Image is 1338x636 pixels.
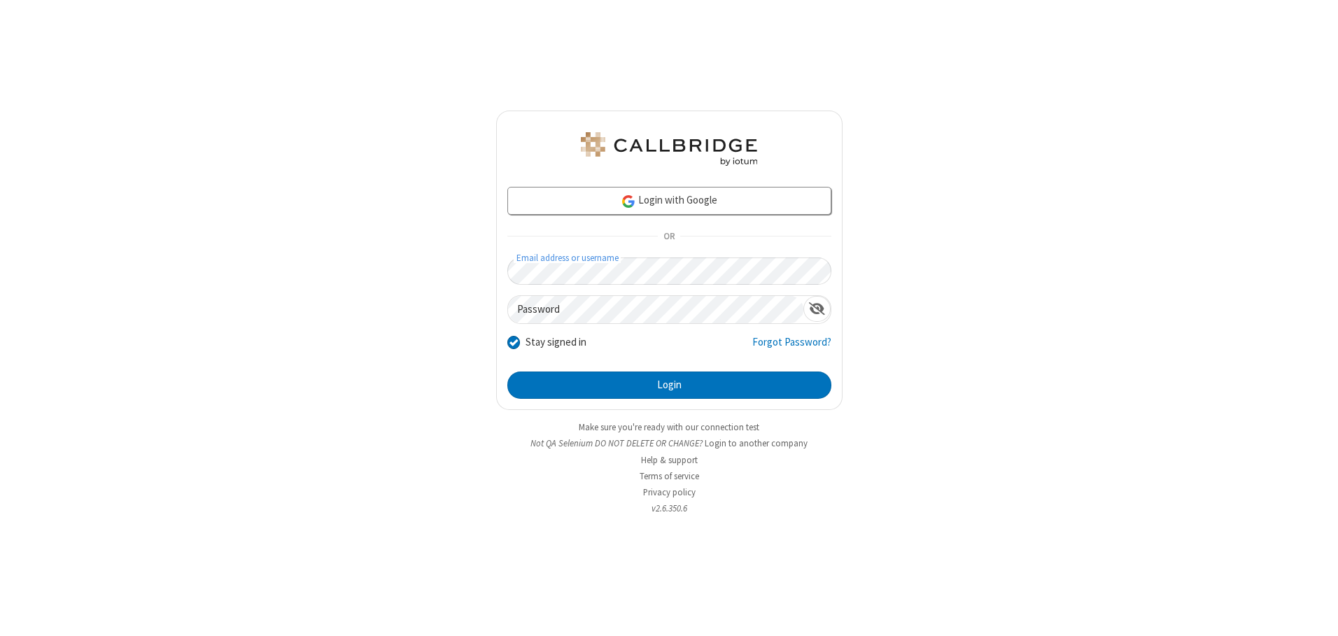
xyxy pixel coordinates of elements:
a: Help & support [641,454,698,466]
input: Password [508,296,803,323]
li: Not QA Selenium DO NOT DELETE OR CHANGE? [496,437,843,450]
li: v2.6.350.6 [496,502,843,515]
label: Stay signed in [526,334,586,351]
a: Forgot Password? [752,334,831,361]
input: Email address or username [507,257,831,285]
button: Login [507,372,831,400]
div: Show password [803,296,831,322]
a: Make sure you're ready with our connection test [579,421,759,433]
span: OR [658,227,680,246]
a: Login with Google [507,187,831,215]
a: Privacy policy [643,486,696,498]
button: Login to another company [705,437,808,450]
img: QA Selenium DO NOT DELETE OR CHANGE [578,132,760,166]
img: google-icon.png [621,194,636,209]
a: Terms of service [640,470,699,482]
